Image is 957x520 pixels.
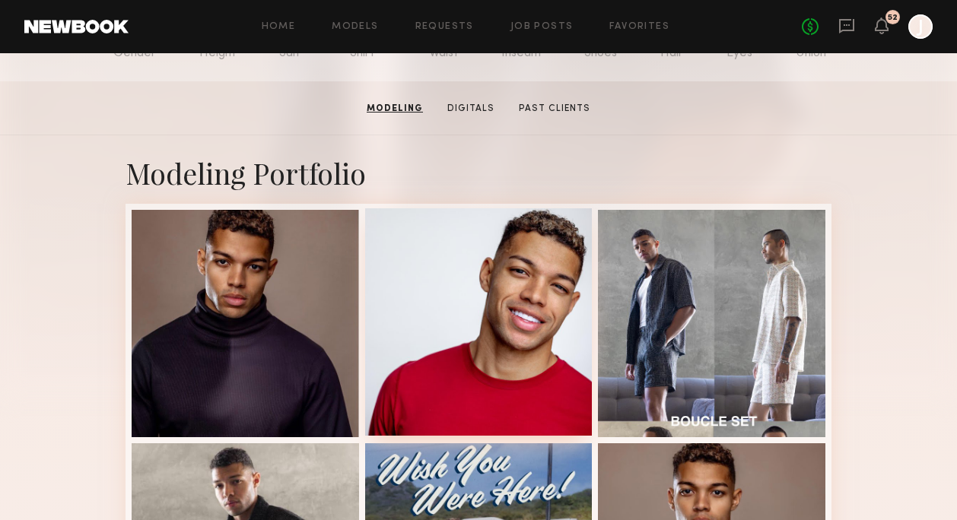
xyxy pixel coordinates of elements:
a: Favorites [609,22,669,32]
a: Requests [415,22,474,32]
div: Modeling Portfolio [126,154,831,192]
a: Past Clients [513,102,596,116]
a: Home [262,22,296,32]
a: Models [332,22,378,32]
div: 52 [888,14,898,22]
a: Digitals [441,102,501,116]
a: J [908,14,933,39]
a: Modeling [361,102,429,116]
a: Job Posts [510,22,574,32]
